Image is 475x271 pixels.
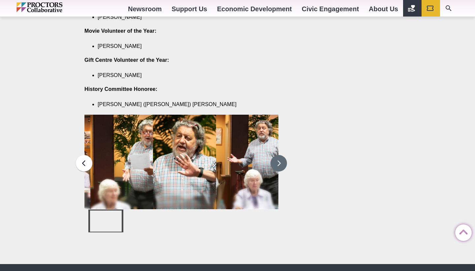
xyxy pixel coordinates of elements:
[84,28,156,34] strong: Movie Volunteer of the Year:
[84,57,169,63] strong: Gift Centre Volunteer of the Year:
[16,2,91,12] img: Proctors logo
[84,86,157,92] strong: History Committee Honoree:
[98,14,269,21] li: [PERSON_NAME]
[98,43,269,50] li: [PERSON_NAME]
[270,155,287,172] button: Next slide
[455,225,468,238] a: Back to Top
[98,72,269,79] li: [PERSON_NAME]
[76,155,92,172] button: Previous slide
[98,101,269,108] li: [PERSON_NAME] ([PERSON_NAME]) [PERSON_NAME]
